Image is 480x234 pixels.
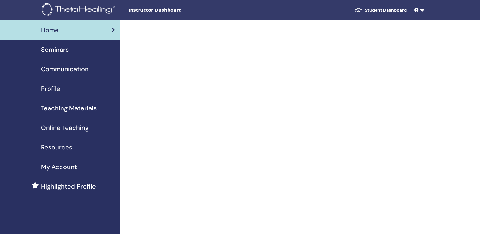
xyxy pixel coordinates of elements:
[41,84,60,93] span: Profile
[41,143,72,152] span: Resources
[355,7,362,13] img: graduation-cap-white.svg
[41,64,89,74] span: Communication
[41,123,89,132] span: Online Teaching
[41,162,77,172] span: My Account
[41,25,59,35] span: Home
[42,3,117,17] img: logo.png
[128,7,223,14] span: Instructor Dashboard
[41,45,69,54] span: Seminars
[41,103,97,113] span: Teaching Materials
[350,4,412,16] a: Student Dashboard
[41,182,96,191] span: Highlighted Profile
